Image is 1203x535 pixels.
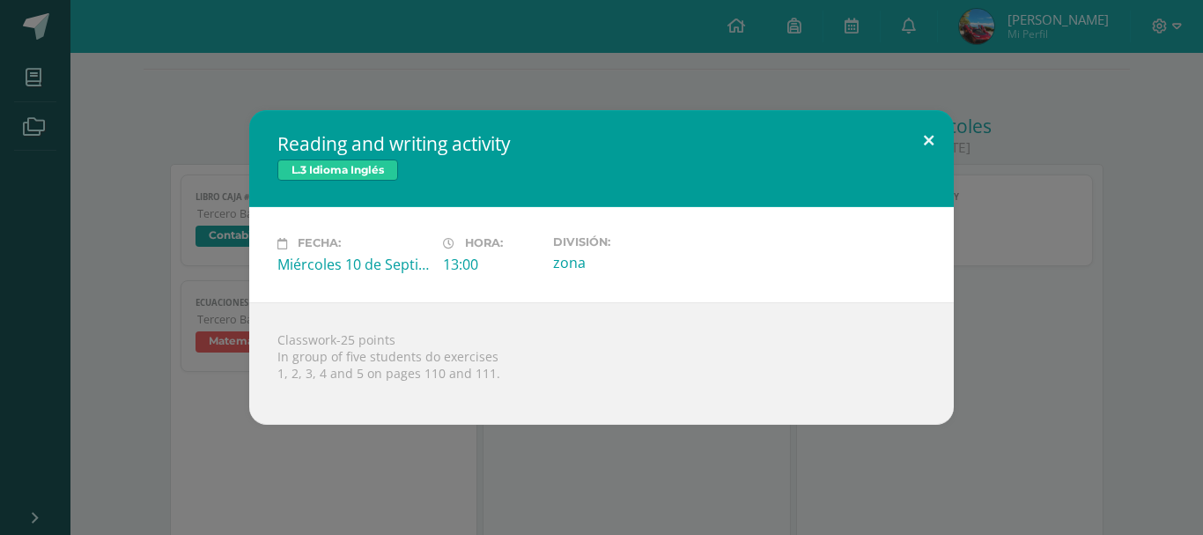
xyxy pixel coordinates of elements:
h2: Reading and writing activity [277,131,926,156]
span: L.3 Idioma Inglés [277,160,398,181]
label: División: [553,235,705,249]
span: Hora: [465,237,503,250]
div: zona [553,253,705,272]
div: Classwork-25 points In group of five students do exercises 1, 2, 3, 4 and 5 on pages 110 and 111. [249,302,954,425]
button: Close (Esc) [904,110,954,170]
span: Fecha: [298,237,341,250]
div: Miércoles 10 de Septiembre [277,255,429,274]
div: 13:00 [443,255,539,274]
